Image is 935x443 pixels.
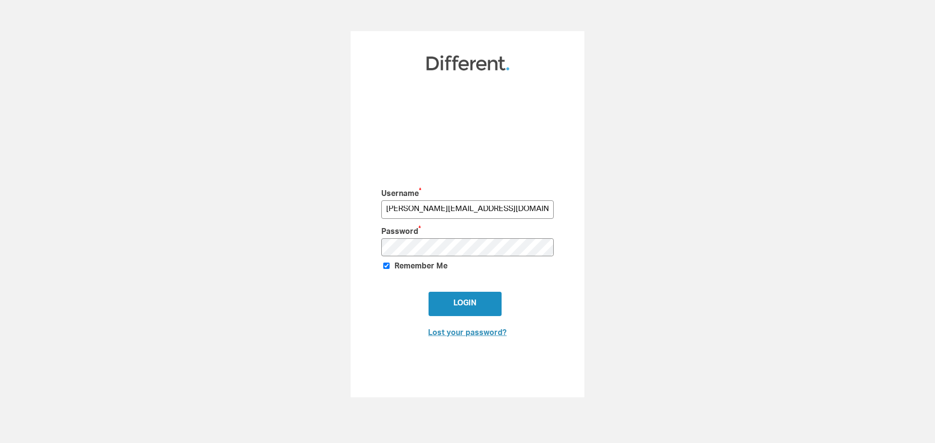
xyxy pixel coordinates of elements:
[381,200,554,218] input: Enter Username
[381,186,503,200] label: Username
[394,263,448,271] span: Remember Me
[425,54,510,71] img: Different Funds
[428,330,506,337] a: Lost your password?
[429,292,502,316] input: Login
[381,224,503,238] label: Password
